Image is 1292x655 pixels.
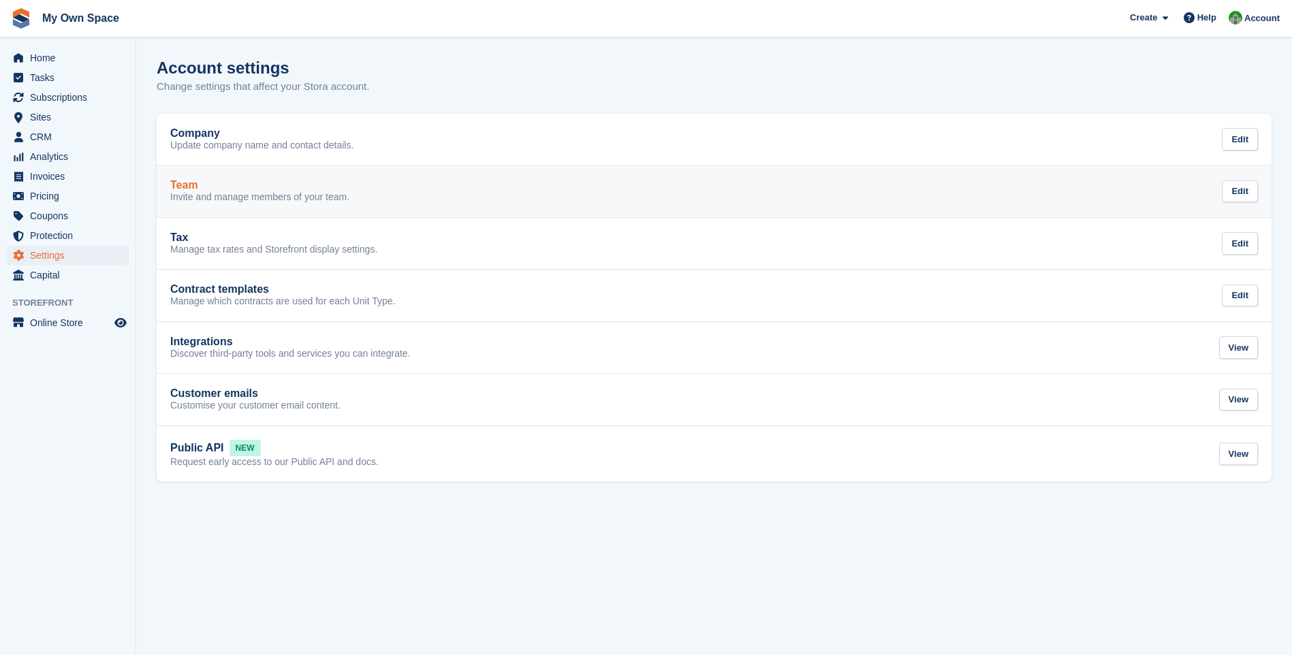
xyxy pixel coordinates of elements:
span: Storefront [12,296,136,310]
a: menu [7,167,129,186]
img: Paula Harris [1229,11,1242,25]
a: menu [7,127,129,146]
h2: Tax [170,231,188,244]
div: View [1219,336,1258,359]
span: Coupons [30,206,112,225]
a: menu [7,68,129,87]
a: Public API NEW Request early access to our Public API and docs. View [157,426,1272,482]
h2: Team [170,179,198,191]
span: Tasks [30,68,112,87]
a: menu [7,226,129,245]
p: Manage which contracts are used for each Unit Type. [170,295,395,308]
p: Customise your customer email content. [170,400,341,412]
a: Preview store [112,315,129,331]
a: menu [7,206,129,225]
p: Manage tax rates and Storefront display settings. [170,244,377,256]
div: Edit [1222,180,1258,203]
p: Request early access to our Public API and docs. [170,456,379,468]
a: Contract templates Manage which contracts are used for each Unit Type. Edit [157,270,1272,321]
h2: Customer emails [170,387,258,400]
span: Online Store [30,313,112,332]
a: menu [7,147,129,166]
a: menu [7,187,129,206]
h1: Account settings [157,59,289,77]
img: stora-icon-8386f47178a22dfd0bd8f6a31ec36ba5ce8667c1dd55bd0f319d3a0aa187defe.svg [11,8,31,29]
span: Capital [30,266,112,285]
a: Tax Manage tax rates and Storefront display settings. Edit [157,218,1272,270]
div: Edit [1222,128,1258,150]
a: Team Invite and manage members of your team. Edit [157,165,1272,217]
p: Update company name and contact details. [170,140,353,152]
a: menu [7,246,129,265]
span: Subscriptions [30,88,112,107]
span: Analytics [30,147,112,166]
h2: Public API [170,442,224,454]
h2: Company [170,127,220,140]
span: Invoices [30,167,112,186]
div: View [1219,443,1258,465]
span: Sites [30,108,112,127]
a: My Own Space [37,7,125,29]
span: Home [30,48,112,67]
div: Edit [1222,232,1258,255]
p: Change settings that affect your Stora account. [157,79,369,95]
div: View [1219,389,1258,411]
h2: Integrations [170,336,233,348]
a: Customer emails Customise your customer email content. View [157,374,1272,426]
span: Help [1197,11,1216,25]
span: Pricing [30,187,112,206]
span: NEW [230,440,261,456]
span: Protection [30,226,112,245]
a: Company Update company name and contact details. Edit [157,114,1272,165]
p: Invite and manage members of your team. [170,191,349,204]
p: Discover third-party tools and services you can integrate. [170,348,411,360]
div: Edit [1222,285,1258,307]
span: Account [1244,12,1280,25]
span: CRM [30,127,112,146]
a: menu [7,266,129,285]
h2: Contract templates [170,283,269,295]
span: Create [1130,11,1157,25]
span: Settings [30,246,112,265]
a: menu [7,88,129,107]
a: Integrations Discover third-party tools and services you can integrate. View [157,322,1272,374]
a: menu [7,108,129,127]
a: menu [7,313,129,332]
a: menu [7,48,129,67]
